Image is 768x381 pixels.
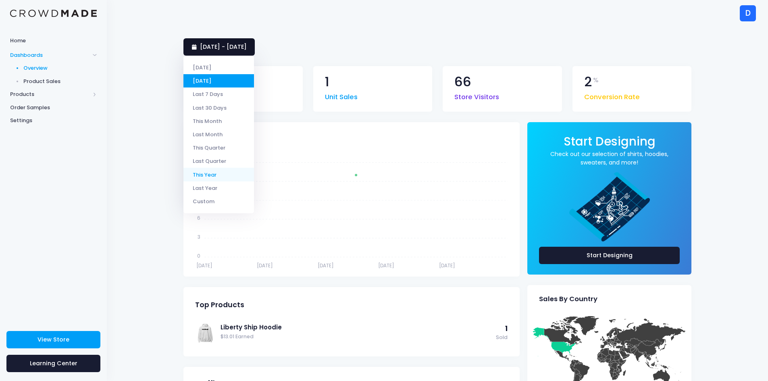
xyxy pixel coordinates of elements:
span: $13.01 Earned [221,333,492,341]
a: Start Designing [564,140,656,148]
li: Custom [183,195,254,208]
span: % [593,75,599,85]
span: Store Visitors [454,88,499,102]
span: Conversion Rate [584,88,640,102]
li: Last Month [183,128,254,141]
div: D [740,5,756,21]
span: Unit Sales [325,88,358,102]
span: 2 [584,75,592,89]
li: This Year [183,168,254,181]
a: Liberty Ship Hoodie [221,323,492,332]
span: Overview [23,64,97,72]
tspan: 3 [198,233,200,240]
span: Sold [496,334,508,341]
tspan: [DATE] [318,262,334,269]
a: Learning Center [6,355,100,372]
tspan: 6 [197,214,200,221]
li: This Quarter [183,141,254,154]
li: [DATE] [183,61,254,74]
span: Top Products [195,301,244,309]
li: Last Quarter [183,154,254,168]
li: Last Year [183,181,254,195]
tspan: [DATE] [257,262,273,269]
span: View Store [37,335,69,344]
li: Last 30 Days [183,101,254,115]
tspan: [DATE] [378,262,394,269]
a: View Store [6,331,100,348]
li: [DATE] [183,74,254,87]
span: Settings [10,117,97,125]
span: 66 [454,75,471,89]
a: Check out our selection of shirts, hoodies, sweaters, and more! [539,150,680,167]
li: This Month [183,115,254,128]
li: Last 7 Days [183,87,254,101]
span: Dashboards [10,51,90,59]
span: [DATE] - [DATE] [200,43,247,51]
span: Home [10,37,97,45]
span: Order Samples [10,104,97,112]
span: Products [10,90,90,98]
span: Start Designing [564,133,656,150]
img: Logo [10,10,97,17]
tspan: [DATE] [439,262,455,269]
span: Sales By Country [539,295,597,303]
span: Learning Center [30,359,77,367]
a: [DATE] - [DATE] [183,38,255,56]
span: Product Sales [23,77,97,85]
a: Start Designing [539,247,680,264]
tspan: 0 [197,252,200,259]
tspan: [DATE] [196,262,212,269]
span: 1 [325,75,329,89]
span: 1 [505,324,508,333]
